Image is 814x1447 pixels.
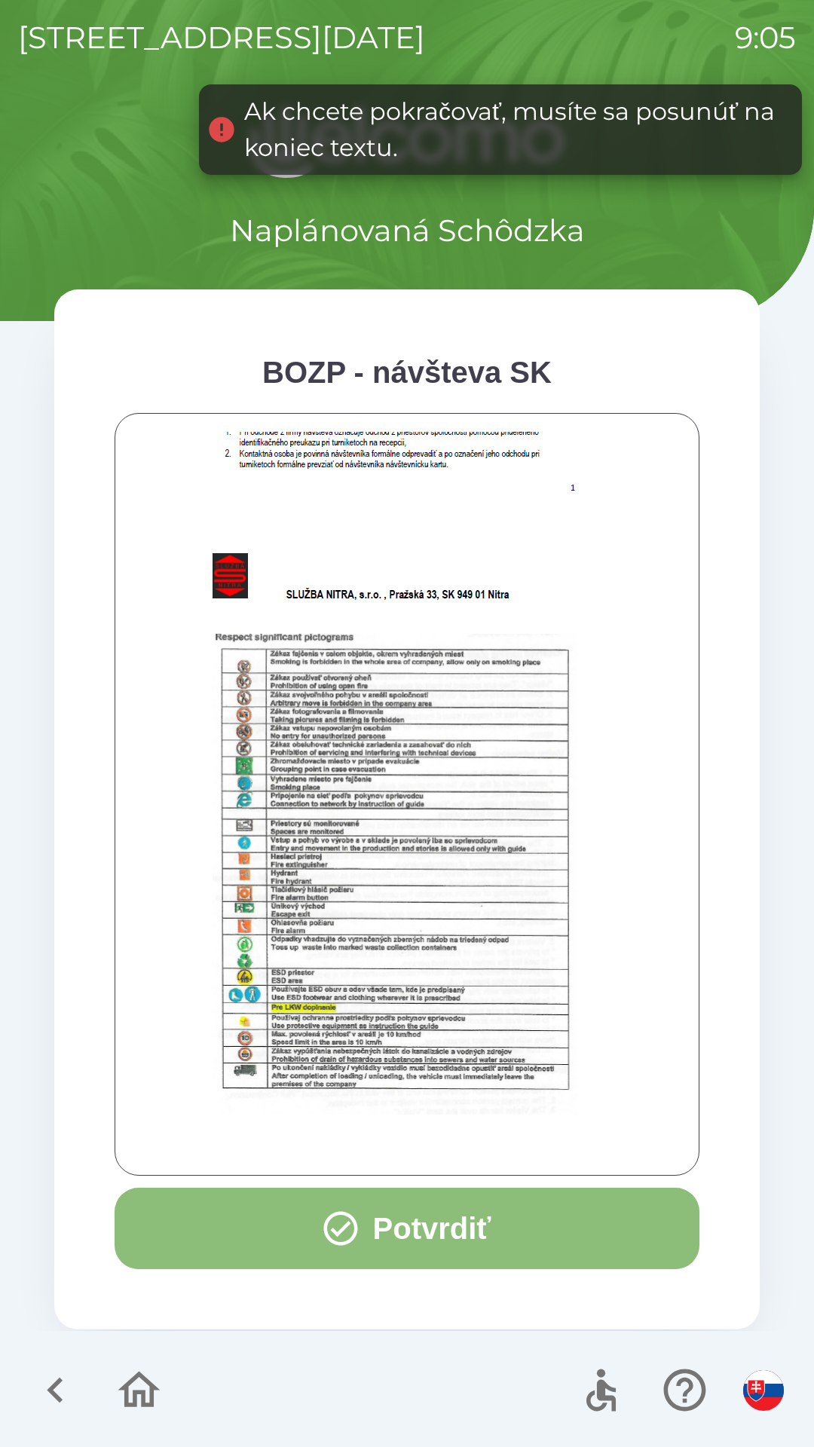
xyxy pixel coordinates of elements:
img: sk flag [743,1370,784,1411]
p: Naplánovaná Schôdzka [230,208,585,253]
p: [STREET_ADDRESS][DATE] [18,15,425,60]
div: BOZP - návšteva SK [115,350,699,395]
button: Potvrdiť [115,1188,699,1269]
p: 9:05 [735,15,796,60]
div: Ak chcete pokračovať, musíte sa posunúť na koniec textu. [244,93,787,166]
img: Logo [54,106,760,178]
